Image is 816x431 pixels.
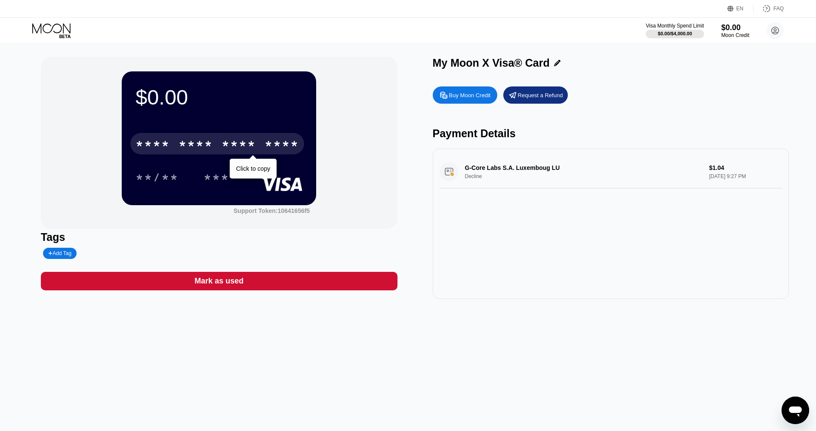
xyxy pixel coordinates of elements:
div: FAQ [754,4,784,13]
div: Support Token: 10641656f5 [234,207,310,214]
div: FAQ [773,6,784,12]
div: Add Tag [43,248,77,259]
div: Moon Credit [721,32,749,38]
div: $0.00 [135,85,302,109]
div: Support Token:10641656f5 [234,207,310,214]
iframe: Button to launch messaging window [782,397,809,424]
div: $0.00 / $4,000.00 [658,31,692,36]
div: EN [736,6,744,12]
div: Visa Monthly Spend Limit [646,23,704,29]
div: Tags [41,231,397,243]
div: EN [727,4,754,13]
div: $0.00Moon Credit [721,23,749,38]
div: Request a Refund [503,86,568,104]
div: Payment Details [433,127,789,140]
div: Request a Refund [518,92,563,99]
div: Mark as used [194,276,243,286]
div: $0.00 [721,23,749,32]
div: Mark as used [41,272,397,290]
div: Visa Monthly Spend Limit$0.00/$4,000.00 [646,23,704,38]
div: Click to copy [236,165,270,172]
div: Buy Moon Credit [433,86,497,104]
div: My Moon X Visa® Card [433,57,550,69]
div: Add Tag [48,250,71,256]
div: Buy Moon Credit [449,92,491,99]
